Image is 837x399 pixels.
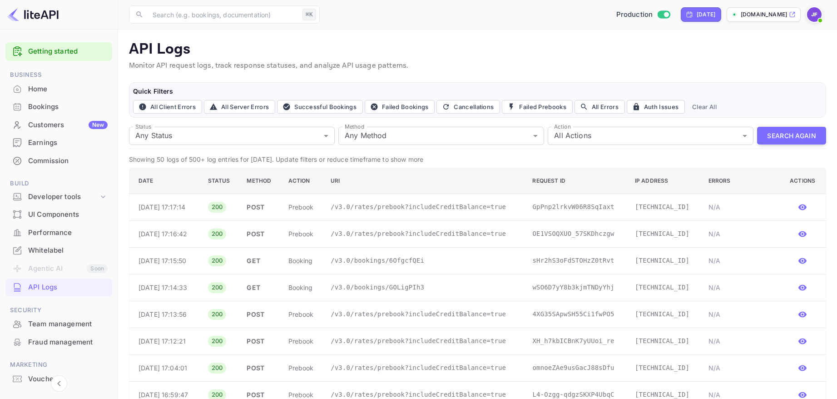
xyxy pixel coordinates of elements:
[708,202,774,212] p: N/A
[288,202,317,212] p: prebook
[548,127,753,145] div: All Actions
[302,9,316,20] div: ⌘K
[28,209,108,220] div: UI Components
[532,229,620,239] p: OE1VSOQXUO_57SKDhczgw
[681,7,721,22] div: Click to change the date range period
[5,152,112,169] a: Commission
[5,42,112,61] div: Getting started
[532,283,620,292] p: wSO6D7yY8b3kjmTNDyYhj
[5,279,112,296] div: API Logs
[5,242,112,259] a: Whitelabel
[28,192,99,202] div: Developer tools
[247,309,273,319] p: POST
[635,256,694,265] p: [TECHNICAL_ID]
[5,224,112,242] div: Performance
[532,309,620,319] p: 4XG35SApwSH55Ci1fwPO5
[28,102,108,112] div: Bookings
[613,10,674,20] div: Switch to Sandbox mode
[28,374,108,384] div: Vouchers
[28,120,108,130] div: Customers
[323,168,525,194] th: URI
[525,168,627,194] th: Request ID
[5,279,112,295] a: API Logs
[247,229,273,239] p: POST
[532,336,620,346] p: XH_h7kbICBnK7yUUoi_re
[288,336,317,346] p: prebook
[5,370,112,387] a: Vouchers
[5,80,112,97] a: Home
[5,206,112,223] a: UI Components
[688,100,720,114] button: Clear All
[129,168,201,194] th: Date
[5,116,112,133] a: CustomersNew
[133,100,202,114] button: All Client Errors
[208,203,227,212] span: 200
[635,309,694,319] p: [TECHNICAL_ID]
[129,127,335,145] div: Any Status
[5,179,112,189] span: Build
[28,46,108,57] a: Getting started
[708,309,774,319] p: N/A
[741,10,787,19] p: [DOMAIN_NAME]
[5,70,112,80] span: Business
[757,127,826,145] button: Search Again
[51,375,67,392] button: Collapse navigation
[635,229,694,239] p: [TECHNICAL_ID]
[28,138,108,148] div: Earnings
[575,100,625,114] button: All Errors
[5,360,112,370] span: Marketing
[147,5,299,24] input: Search (e.g. bookings, documentation)
[129,40,826,59] p: API Logs
[28,156,108,166] div: Commission
[338,127,544,145] div: Any Method
[288,229,317,239] p: prebook
[139,363,193,373] p: [DATE] 17:04:01
[331,363,518,373] p: /v3.0/rates/prebook?includeCreditBalance=true
[5,370,112,388] div: Vouchers
[697,10,715,19] div: [DATE]
[5,134,112,152] div: Earnings
[708,283,774,292] p: N/A
[135,123,151,130] label: Status
[139,309,193,319] p: [DATE] 17:13:56
[627,100,685,114] button: Auth Issues
[708,256,774,265] p: N/A
[532,363,620,373] p: omnoeZAe9usGacJ88sDfu
[28,84,108,95] div: Home
[5,134,112,151] a: Earnings
[635,336,694,346] p: [TECHNICAL_ID]
[331,336,518,346] p: /v3.0/rates/prebook?includeCreditBalance=true
[331,202,518,212] p: /v3.0/rates/prebook?includeCreditBalance=true
[708,336,774,346] p: N/A
[5,189,112,205] div: Developer tools
[28,245,108,256] div: Whitelabel
[208,256,227,265] span: 200
[5,334,112,350] a: Fraud management
[331,229,518,239] p: /v3.0/rates/prebook?includeCreditBalance=true
[5,116,112,134] div: CustomersNew
[288,309,317,319] p: prebook
[28,228,108,238] div: Performance
[139,229,193,239] p: [DATE] 17:16:42
[139,283,193,292] p: [DATE] 17:14:33
[208,229,227,239] span: 200
[331,309,518,319] p: /v3.0/rates/prebook?includeCreditBalance=true
[247,256,273,265] p: GET
[616,10,653,20] span: Production
[331,283,518,292] p: /v3.0/bookings/GOLigPIh3
[5,305,112,315] span: Security
[129,60,826,71] p: Monitor API request logs, track response statuses, and analyze API usage patterns.
[781,168,826,194] th: Actions
[247,363,273,373] p: POST
[288,363,317,373] p: prebook
[331,256,518,265] p: /v3.0/bookings/6OfgcfQEi
[28,337,108,348] div: Fraud management
[288,283,317,292] p: booking
[635,202,694,212] p: [TECHNICAL_ID]
[288,256,317,265] p: booking
[5,98,112,116] div: Bookings
[701,168,782,194] th: Errors
[139,202,193,212] p: [DATE] 17:17:14
[5,152,112,170] div: Commission
[532,256,620,265] p: sHr2hS3oFdSTOHzZ0tRvt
